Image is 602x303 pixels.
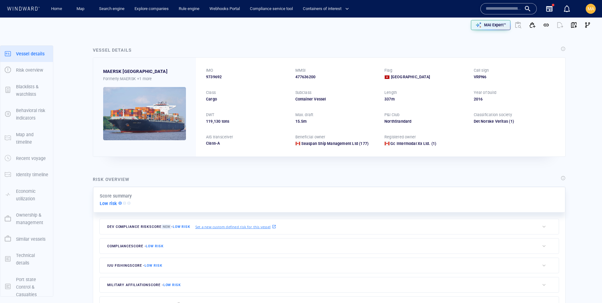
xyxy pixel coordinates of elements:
[206,119,288,124] div: 119,130 tons
[391,97,395,101] span: m
[0,167,53,183] button: Identity timeline
[390,141,436,146] a: Gc Intermodal Xx Ltd. (1)
[46,3,66,14] button: Home
[295,90,312,95] p: Subclass
[0,150,53,167] button: Recent voyage
[0,126,53,151] button: Map and timeline
[384,119,466,124] div: NorthStandard
[384,68,392,73] p: Flag
[93,46,132,54] div: Vessel details
[16,50,45,58] p: Vessel details
[16,276,49,299] p: Port state Control & Casualties
[474,119,556,124] div: Det Norske Veritas
[474,74,556,80] div: VRPN6
[195,224,271,229] p: Set a new custom defined risk for this vessel
[0,284,53,290] a: Port state Control & Casualties
[103,87,186,140] img: 590a2fa11585b960d286e416_0
[16,66,43,74] p: Risk overview
[0,256,53,262] a: Technical details
[16,131,49,146] p: Map and timeline
[207,3,242,14] a: Webhooks Portal
[295,68,306,73] p: MMSI
[16,171,48,178] p: Identity timeline
[16,83,49,98] p: Blacklists & watchlists
[0,172,53,177] a: Identity timeline
[206,96,288,102] div: Cargo
[584,3,597,15] button: MA
[107,264,162,268] span: IUU Fishing score -
[581,18,594,32] button: Visual Link Analysis
[0,135,53,141] a: Map and timeline
[16,187,49,203] p: Economic utilization
[145,264,162,268] span: Low risk
[430,141,436,146] span: (1)
[0,192,53,198] a: Economic utilization
[588,6,594,11] span: MA
[300,3,354,14] button: Containers of interest
[71,3,92,14] button: Map
[206,112,214,118] p: DWT
[100,200,117,207] p: Low risk
[0,50,53,56] a: Vessel details
[295,112,314,118] p: Max. draft
[0,62,53,78] button: Risk overview
[173,225,190,229] span: Low risk
[358,141,368,146] span: (177)
[474,68,489,73] p: Call sign
[0,207,53,231] button: Ownership & management
[206,141,220,146] span: Class-A
[16,211,49,227] p: Ownership & management
[390,141,430,146] span: Gc Intermodal Xx Ltd.
[0,155,53,161] a: Recent voyage
[474,96,556,102] div: 2016
[16,252,49,267] p: Technical details
[0,67,53,73] a: Risk overview
[137,75,152,82] p: +1 more
[49,3,65,14] a: Home
[163,283,181,287] span: Low risk
[295,96,377,102] div: Container Vessel
[295,119,300,124] span: 15
[384,112,400,118] p: P&I Club
[539,18,553,32] button: Get link
[0,102,53,126] button: Behavioral risk indicators
[74,3,89,14] a: Map
[107,244,164,248] span: compliance score -
[295,134,325,140] p: Beneficial owner
[0,87,53,93] a: Blacklists & watchlists
[563,5,571,13] div: Notification center
[303,5,349,13] span: Containers of interest
[484,22,506,28] p: MAI Expert™
[247,3,295,14] a: Compliance service tool
[161,224,171,229] span: New
[474,90,497,95] p: Year of build
[97,3,127,14] a: Search engine
[103,68,167,75] div: MAERSK [GEOGRAPHIC_DATA]
[471,20,510,30] button: MAI Expert™
[107,283,181,287] span: military affiliation score -
[100,192,132,200] p: Score summary
[525,18,539,32] button: Add to vessel list
[206,74,222,80] span: 9739692
[508,119,555,124] span: (1)
[107,224,190,229] span: Dev Compliance risk score -
[295,74,377,80] div: 477636200
[146,244,163,248] span: Low risk
[16,235,45,243] p: Similar vessels
[300,119,301,124] span: .
[103,68,167,75] span: MAERSK GIBRALTAR
[0,236,53,242] a: Similar vessels
[384,97,391,101] span: 337
[103,75,186,82] div: Formerly: MAERSK
[0,46,53,62] button: Vessel details
[0,111,53,117] a: Behavioral risk indicators
[301,119,303,124] span: 5
[301,141,358,146] span: Seaspan Ship Management Ltd
[206,134,233,140] p: AIS transceiver
[474,112,512,118] p: Classification society
[206,68,214,73] p: IMO
[93,176,129,183] div: Risk overview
